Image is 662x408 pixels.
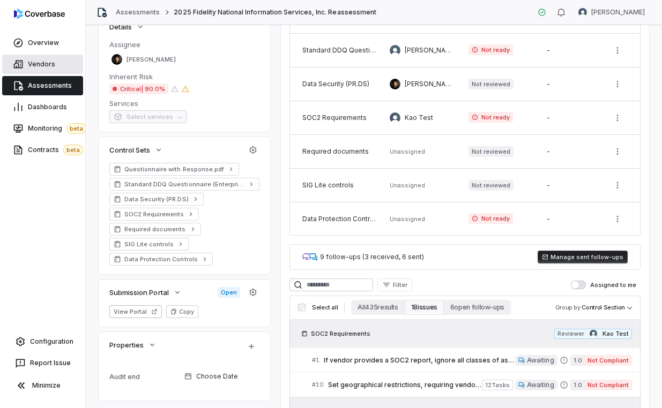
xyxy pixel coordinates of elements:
div: - [547,80,597,88]
span: Details [109,22,132,32]
dt: Services [109,99,259,108]
span: Control Sets [109,145,150,155]
button: Assigned to me [571,281,586,289]
span: # 1 [312,356,319,364]
span: Minimize [32,381,61,390]
a: Assessments [116,8,160,17]
dt: Assignee [109,40,259,49]
span: 12 Task s [482,380,513,390]
dt: Inherent Risk [109,72,259,81]
span: Filter [393,281,407,289]
div: SOC2 Requirements [302,114,377,122]
span: Dashboards [28,103,67,111]
a: Vendors [2,55,83,74]
div: Data Protection Controls [302,215,377,223]
div: Audit end [109,373,180,381]
span: Unassigned [390,148,425,155]
span: Unassigned [390,215,425,223]
a: Configuration [4,332,81,351]
div: - [547,181,597,190]
span: # 10 [312,381,324,389]
span: Not ready [468,44,513,55]
span: Report Issue [30,359,71,367]
span: Standard DDQ Questionnaire (Enterprise Software) [124,180,244,188]
div: - [547,147,597,156]
button: Copy [166,305,198,318]
span: [PERSON_NAME] [591,8,645,17]
div: Data Security (PR.DS) [302,80,377,88]
img: Zi Chong Kao avatar [390,45,400,56]
span: Data Protection Controls [124,255,198,263]
span: [PERSON_NAME] [405,46,455,55]
span: SOC2 Requirements [124,210,184,218]
img: Kao Test avatar [590,330,597,337]
span: Group by [555,304,581,311]
span: Not Compliant [584,380,632,390]
span: Data Security (PR.DS) [124,195,189,203]
button: Filter [377,278,412,291]
span: Not ready [468,112,513,123]
a: Dashboards [2,97,83,117]
img: Kao Test avatar [390,112,400,123]
a: SIG Lite controls [109,238,189,251]
span: Kao Test [603,330,629,338]
span: Properties [109,340,144,350]
div: - [547,46,597,55]
button: Minimize [4,375,81,396]
span: Select all [312,304,338,312]
button: View Portal [109,305,162,318]
button: 18 issues [405,300,444,315]
span: Set geographical restrictions, requiring vendors to store and process data within specified locat... [328,381,482,389]
img: logo-D7KZi-bG.svg [14,9,65,19]
input: Select all [298,304,306,311]
span: Awaiting [527,356,554,365]
span: Submission Portal [109,288,169,297]
a: #10Set geographical restrictions, requiring vendors to store and process data within specified lo... [312,373,632,397]
a: Contractsbeta [2,140,83,160]
button: Manage sent follow-ups [538,251,628,263]
div: SIG Lite controls [302,181,377,190]
img: Brian Ball avatar [578,8,587,17]
span: Not Compliant [584,355,632,366]
button: Details [106,17,148,36]
span: If vendor provides a SOC2 report, ignore all classes of asset management issues. Please rerun and... [324,356,515,365]
span: [PERSON_NAME] [405,80,455,88]
span: Not reviewed [468,79,514,89]
button: Brian Ball avatar[PERSON_NAME] [572,4,651,20]
a: #1If vendor provides a SOC2 report, ignore all classes of asset management issues. Please rerun a... [312,348,632,372]
button: All 435 results [351,300,404,315]
span: Not ready [468,213,513,224]
img: Clarence Chio avatar [111,54,122,65]
div: - [547,114,597,122]
span: beta [63,145,83,155]
button: Control Sets [106,140,166,160]
a: Questionnaire with Response.pdf [109,163,239,176]
div: Standard DDQ Questionnaire (Enterprise Software) [302,46,377,55]
a: Overview [2,33,83,52]
span: Unassigned [390,182,425,189]
span: SIG Lite controls [124,240,174,248]
span: Overview [28,39,59,47]
a: Assessments [2,76,83,95]
div: - [547,215,597,223]
a: Data Protection Controls [109,253,213,266]
span: Assessments [28,81,72,90]
span: beta [66,123,86,134]
span: 2025 Fidelity National Information Services, Inc. Reassessment [174,8,376,17]
button: Submission Portal [106,283,185,302]
span: Critical | 90.0% [109,84,168,94]
span: Monitoring [28,123,86,134]
span: 1.0 [570,355,584,366]
span: Not reviewed [468,180,514,191]
div: Required documents [302,147,377,156]
span: Contracts [28,145,83,155]
div: 9 follow-ups (3 received, 6 sent) [320,253,424,261]
span: 1.0 [570,380,584,390]
span: Reviewer [557,330,584,338]
button: Report Issue [4,353,81,373]
a: SOC2 Requirements [109,208,199,221]
span: Open [218,287,240,298]
span: Questionnaire with Response.pdf [124,165,224,173]
span: Required documents [124,225,186,233]
a: Required documents [109,223,201,236]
